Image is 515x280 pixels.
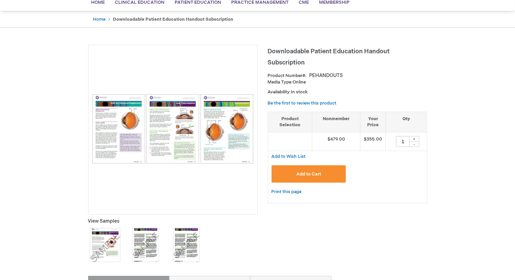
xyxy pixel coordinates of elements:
[296,171,321,177] span: Add to Cart
[396,136,410,147] input: Qty
[386,112,427,132] th: Qty
[93,17,106,22] a: Home
[268,100,337,106] a: Be the first to review this product
[409,142,419,147] div: -
[360,132,386,151] td: $355.00
[272,188,302,196] a: Print this page
[88,218,258,225] p: View Samples
[129,228,163,262] img: Click to view
[272,153,306,159] a: Add to Wish List
[88,228,122,262] img: Click to view
[268,73,307,78] strong: Product Number
[272,165,346,183] button: Add to Cart
[268,112,312,132] th: Product Selection
[268,89,427,95] p: Availability:
[113,17,234,22] strong: Downloadable Patient Education Handout Subscription
[170,228,203,262] img: Click to view
[268,79,293,85] strong: Media Type:
[360,112,386,132] th: Your Price
[312,132,360,151] td: $479.00
[92,94,254,164] img: Downloadable Patient Education Handout Subscription
[312,112,360,132] th: Nonmember
[268,79,427,86] p: Online
[310,72,343,79] div: PEHANDOUTS
[268,48,390,66] span: Downloadable Patient Education Handout Subscription
[272,154,306,159] span: Add to Wish List
[291,89,308,95] span: In stock
[409,136,419,142] div: +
